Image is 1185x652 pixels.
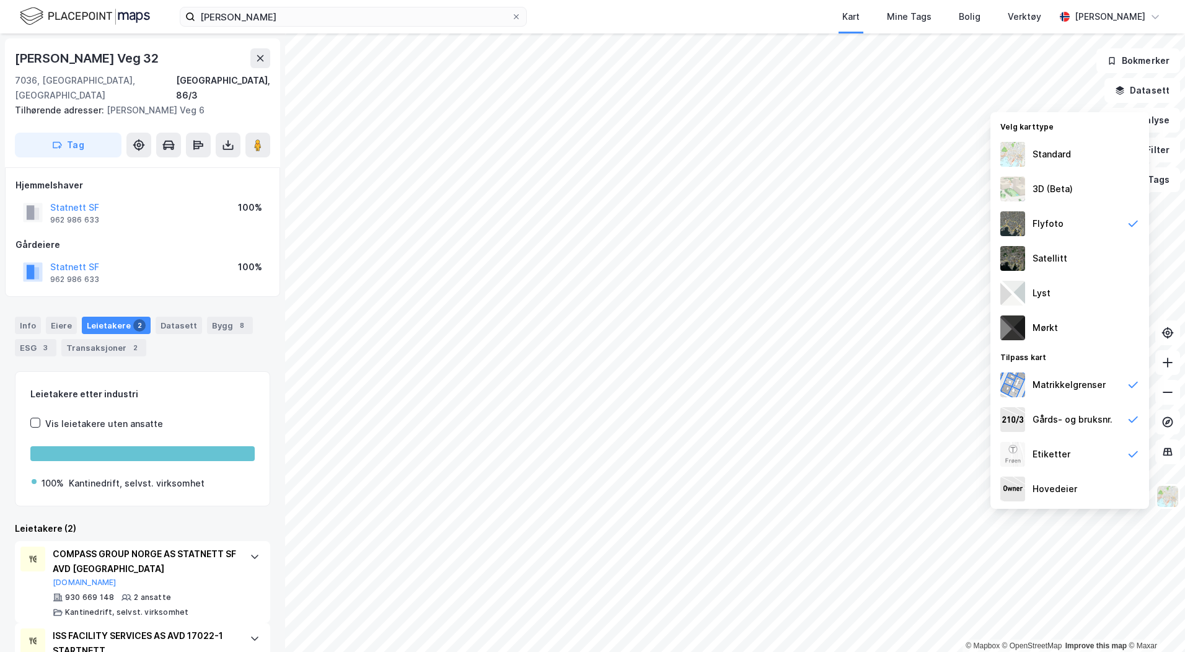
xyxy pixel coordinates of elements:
[1108,108,1180,133] button: Analyse
[129,341,141,354] div: 2
[46,317,77,334] div: Eiere
[1033,286,1051,301] div: Lyst
[15,48,161,68] div: [PERSON_NAME] Veg 32
[842,9,860,24] div: Kart
[15,178,270,193] div: Hjemmelshaver
[1000,315,1025,340] img: nCdM7BzjoCAAAAAElFTkSuQmCC
[133,319,146,332] div: 2
[1033,320,1058,335] div: Mørkt
[1033,447,1070,462] div: Etiketter
[156,317,202,334] div: Datasett
[1008,9,1041,24] div: Verktøy
[1121,138,1180,162] button: Filter
[82,317,151,334] div: Leietakere
[207,317,253,334] div: Bygg
[69,476,205,491] div: Kantinedrift, selvst. virksomhet
[1000,211,1025,236] img: Z
[1123,593,1185,652] div: Kontrollprogram for chat
[15,73,176,103] div: 7036, [GEOGRAPHIC_DATA], [GEOGRAPHIC_DATA]
[1000,477,1025,501] img: majorOwner.b5e170eddb5c04bfeeff.jpeg
[1075,9,1145,24] div: [PERSON_NAME]
[45,416,163,431] div: Vis leietakere uten ansatte
[1000,246,1025,271] img: 9k=
[1096,48,1180,73] button: Bokmerker
[1123,593,1185,652] iframe: Chat Widget
[1104,78,1180,103] button: Datasett
[39,341,51,354] div: 3
[1000,407,1025,432] img: cadastreKeys.547ab17ec502f5a4ef2b.jpeg
[15,521,270,536] div: Leietakere (2)
[15,317,41,334] div: Info
[65,593,114,602] div: 930 669 148
[1000,177,1025,201] img: Z
[1033,482,1077,496] div: Hovedeier
[30,387,255,402] div: Leietakere etter industri
[1122,167,1180,192] button: Tags
[176,73,270,103] div: [GEOGRAPHIC_DATA], 86/3
[61,339,146,356] div: Transaksjoner
[966,641,1000,650] a: Mapbox
[53,578,117,588] button: [DOMAIN_NAME]
[15,133,121,157] button: Tag
[236,319,248,332] div: 8
[1000,372,1025,397] img: cadastreBorders.cfe08de4b5ddd52a10de.jpeg
[1033,182,1073,196] div: 3D (Beta)
[50,275,99,284] div: 962 986 633
[1033,377,1106,392] div: Matrikkelgrenser
[1033,147,1071,162] div: Standard
[1033,251,1067,266] div: Satellitt
[1156,485,1179,508] img: Z
[134,593,171,602] div: 2 ansatte
[1033,412,1112,427] div: Gårds- og bruksnr.
[15,103,260,118] div: [PERSON_NAME] Veg 6
[15,237,270,252] div: Gårdeiere
[990,345,1149,368] div: Tilpass kart
[1002,641,1062,650] a: OpenStreetMap
[20,6,150,27] img: logo.f888ab2527a4732fd821a326f86c7f29.svg
[1000,142,1025,167] img: Z
[53,547,237,576] div: COMPASS GROUP NORGE AS STATNETT SF AVD [GEOGRAPHIC_DATA]
[1065,641,1127,650] a: Improve this map
[990,115,1149,137] div: Velg karttype
[238,260,262,275] div: 100%
[1000,442,1025,467] img: Z
[15,105,107,115] span: Tilhørende adresser:
[15,339,56,356] div: ESG
[50,215,99,225] div: 962 986 633
[959,9,980,24] div: Bolig
[42,476,64,491] div: 100%
[238,200,262,215] div: 100%
[195,7,511,26] input: Søk på adresse, matrikkel, gårdeiere, leietakere eller personer
[1000,281,1025,306] img: luj3wr1y2y3+OchiMxRmMxRlscgabnMEmZ7DJGWxyBpucwSZnsMkZbHIGm5zBJmewyRlscgabnMEmZ7DJGWxyBpucwSZnsMkZ...
[65,607,188,617] div: Kantinedrift, selvst. virksomhet
[1033,216,1064,231] div: Flyfoto
[887,9,932,24] div: Mine Tags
